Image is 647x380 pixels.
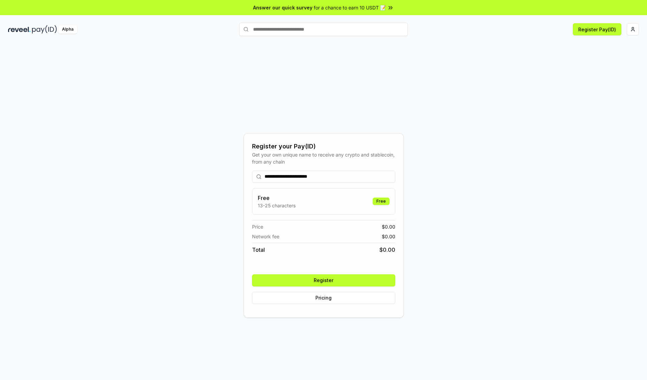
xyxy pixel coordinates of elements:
[58,25,77,34] div: Alpha
[379,246,395,254] span: $ 0.00
[258,202,296,209] p: 13-25 characters
[382,233,395,240] span: $ 0.00
[252,246,265,254] span: Total
[258,194,296,202] h3: Free
[8,25,31,34] img: reveel_dark
[252,223,263,230] span: Price
[252,274,395,286] button: Register
[253,4,312,11] span: Answer our quick survey
[32,25,57,34] img: pay_id
[252,142,395,151] div: Register your Pay(ID)
[373,198,390,205] div: Free
[382,223,395,230] span: $ 0.00
[252,292,395,304] button: Pricing
[573,23,621,35] button: Register Pay(ID)
[252,233,279,240] span: Network fee
[252,151,395,165] div: Get your own unique name to receive any crypto and stablecoin, from any chain
[314,4,386,11] span: for a chance to earn 10 USDT 📝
